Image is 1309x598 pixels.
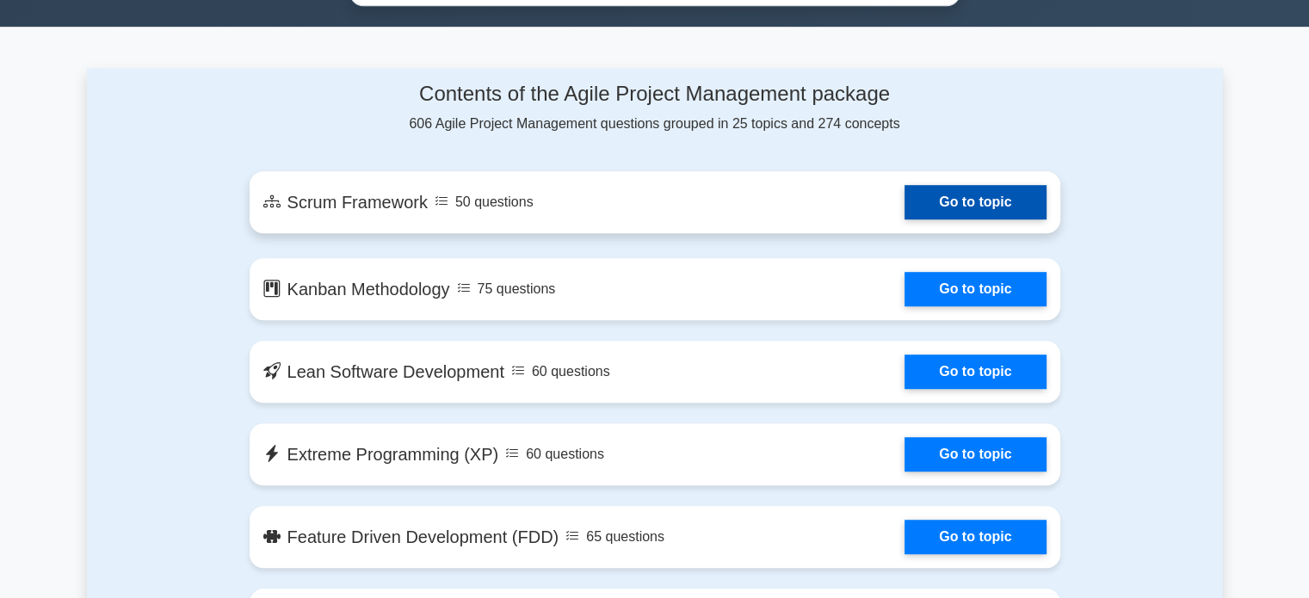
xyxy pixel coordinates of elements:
h4: Contents of the Agile Project Management package [250,82,1060,107]
a: Go to topic [905,354,1046,389]
a: Go to topic [905,437,1046,472]
a: Go to topic [905,272,1046,306]
div: 606 Agile Project Management questions grouped in 25 topics and 274 concepts [250,82,1060,134]
a: Go to topic [905,185,1046,219]
a: Go to topic [905,520,1046,554]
